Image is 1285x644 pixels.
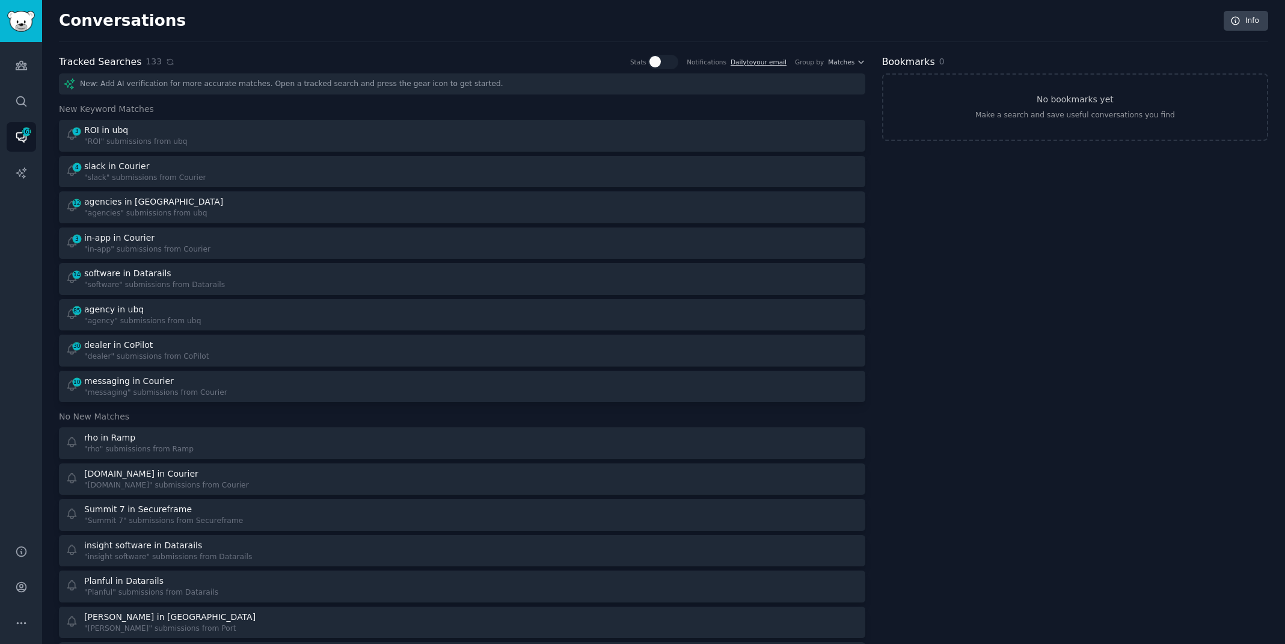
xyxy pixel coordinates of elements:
a: 12agencies in [GEOGRAPHIC_DATA]"agencies" submissions from ubq [59,191,865,223]
div: [DOMAIN_NAME] in Courier [84,468,198,480]
a: 85agency in ubq"agency" submissions from ubq [59,299,865,331]
div: "rho" submissions from Ramp [84,444,194,455]
span: 30 [72,342,82,350]
a: Planful in Datarails"Planful" submissions from Datarails [59,571,865,602]
a: [PERSON_NAME] in [GEOGRAPHIC_DATA]"[PERSON_NAME]" submissions from Port [59,607,865,639]
div: insight software in Datarails [84,539,202,552]
a: 14software in Datarails"software" submissions from Datarails [59,263,865,295]
span: 133 [146,55,162,68]
a: 3ROI in ubq"ROI" submissions from ubq [59,120,865,152]
div: "agencies" submissions from ubq [84,208,225,219]
span: 3 [72,235,82,243]
div: "messaging" submissions from Courier [84,388,227,398]
h3: No bookmarks yet [1037,93,1114,106]
div: "Summit 7" submissions from Secureframe [84,516,243,527]
span: New Keyword Matches [59,103,154,116]
a: insight software in Datarails"insight software" submissions from Datarails [59,535,865,567]
div: Summit 7 in Secureframe [84,503,192,516]
div: "dealer" submissions from CoPilot [84,351,209,362]
a: 4slack in Courier"slack" submissions from Courier [59,156,865,188]
a: No bookmarks yetMake a search and save useful conversations you find [882,73,1268,141]
div: "Planful" submissions from Datarails [84,587,218,598]
div: rho in Ramp [84,432,135,444]
a: 161 [7,122,36,152]
div: "agency" submissions from ubq [84,316,201,327]
div: New: Add AI verification for more accurate matches. Open a tracked search and press the gear icon... [59,73,865,94]
span: 3 [72,127,82,135]
div: software in Datarails [84,267,171,280]
div: "software" submissions from Datarails [84,280,225,291]
div: slack in Courier [84,160,149,173]
a: rho in Ramp"rho" submissions from Ramp [59,427,865,459]
div: "insight software" submissions from Datarails [84,552,252,563]
span: No New Matches [59,410,129,423]
h2: Tracked Searches [59,55,141,70]
span: 85 [72,306,82,315]
a: [DOMAIN_NAME] in Courier"[DOMAIN_NAME]" submissions from Courier [59,463,865,495]
span: 10 [72,378,82,386]
div: Stats [630,58,646,66]
h2: Conversations [59,11,186,31]
div: Make a search and save useful conversations you find [975,110,1175,121]
div: "[PERSON_NAME]" submissions from Port [84,624,258,634]
span: 161 [21,128,32,136]
div: agencies in [GEOGRAPHIC_DATA] [84,196,223,208]
a: 3in-app in Courier"in-app" submissions from Courier [59,228,865,259]
span: Matches [828,58,854,66]
div: messaging in Courier [84,375,174,388]
span: 12 [72,199,82,207]
div: Planful in Datarails [84,575,164,587]
span: 0 [939,57,945,66]
span: 4 [72,163,82,172]
div: Notifications [687,58,726,66]
div: "ROI" submissions from ubq [84,137,188,147]
a: 30dealer in CoPilot"dealer" submissions from CoPilot [59,335,865,367]
div: "slack" submissions from Courier [84,173,206,184]
button: Matches [828,58,865,66]
a: 10messaging in Courier"messaging" submissions from Courier [59,371,865,403]
h2: Bookmarks [882,55,935,70]
span: 14 [72,270,82,279]
a: Summit 7 in Secureframe"Summit 7" submissions from Secureframe [59,499,865,531]
div: ROI in ubq [84,124,128,137]
a: Info [1224,11,1268,31]
div: in-app in Courier [84,232,155,244]
div: Group by [795,58,824,66]
div: "[DOMAIN_NAME]" submissions from Courier [84,480,249,491]
div: agency in ubq [84,303,144,316]
img: GummySearch logo [7,11,35,32]
a: Dailytoyour email [731,58,787,66]
div: "in-app" submissions from Courier [84,244,210,255]
div: [PERSON_NAME] in [GEOGRAPHIC_DATA] [84,611,256,624]
div: dealer in CoPilot [84,339,153,351]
